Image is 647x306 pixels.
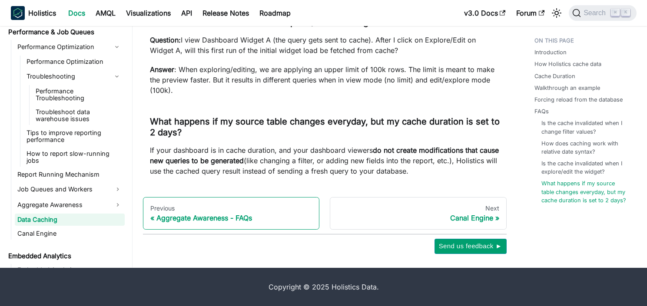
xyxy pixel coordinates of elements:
div: Next [337,204,499,212]
a: Performance & Job Queues [6,26,125,38]
a: Troubleshoot data warehouse issues [33,106,125,125]
span: Send us feedback ► [439,240,502,252]
div: Canal Engine [337,214,499,222]
a: Canal Engine [15,227,125,240]
a: Embedded Analytics [15,264,125,276]
a: NextCanal Engine [330,197,507,230]
a: AMQL [90,6,121,20]
a: Data Caching [15,214,125,226]
p: I view Dashboard Widget A (the query gets sent to cache). After I click on Explore/Edit on Widget... [150,35,500,56]
a: HolisticsHolistics [11,6,56,20]
b: Holistics [28,8,56,18]
a: PreviousAggregate Awareness - FAQs [143,197,320,230]
a: Forum [511,6,550,20]
a: Forcing reload from the database [534,95,623,104]
button: Switch between dark and light mode (currently light mode) [550,6,564,20]
div: Copyright © 2025 Holistics Data. [47,282,600,292]
strong: Answer [150,65,174,74]
button: Search (Command+K) [569,5,636,21]
a: Is the cache invalidated when I change filter values? [541,119,628,135]
button: Collapse sidebar category 'Performance Optimization' [109,40,125,54]
kbd: ⌘ [611,9,620,16]
a: Tips to improve reporting performance [24,127,125,146]
img: Holistics [11,6,25,20]
a: Embedded Analytics [6,250,125,262]
a: Docs [63,6,90,20]
h3: What happens if my source table changes everyday, but my cache duration is set to 2 days? [150,116,500,138]
strong: Question: [150,36,181,44]
a: Cache Duration [534,72,575,80]
button: Send us feedback ► [435,239,507,253]
a: Walkthrough an example [534,84,600,92]
a: Job Queues and Workers [15,182,125,196]
div: Aggregate Awareness - FAQs [150,214,312,222]
a: Report Running Mechanism [15,168,125,181]
a: Visualizations [121,6,176,20]
a: FAQs [534,107,549,115]
a: Is the cache invalidated when I explore/edit the widget? [541,159,628,176]
a: Aggregate Awareness [15,198,125,212]
a: How Holistics cache data [534,60,601,68]
a: Introduction [534,48,567,56]
p: : When exploring/editing, we are applying an upper limit of 100k rows. The limit is meant to make... [150,64,500,95]
a: Performance Troubleshooting [33,85,125,104]
nav: Docs pages [143,197,507,230]
div: Previous [150,204,312,212]
kbd: K [621,9,630,16]
a: Release Notes [197,6,254,20]
a: How to report slow-running jobs [24,148,125,167]
a: Performance Optimization [15,40,109,54]
a: Roadmap [254,6,296,20]
a: API [176,6,197,20]
a: v3.0 Docs [459,6,511,20]
span: Search [581,9,611,17]
p: If your dashboard is in cache duration, and your dashboard viewers (like changing a filter, or ad... [150,145,500,176]
a: Performance Optimization [24,56,125,68]
strong: do not create modifications that cause new queries to be generated [150,146,499,165]
a: Troubleshooting [24,69,109,83]
button: Collapse sidebar category 'Troubleshooting' [109,69,125,83]
a: What happens if my source table changes everyday, but my cache duration is set to 2 days? [541,179,628,204]
a: How does caching work with relative date syntax? [541,139,628,156]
